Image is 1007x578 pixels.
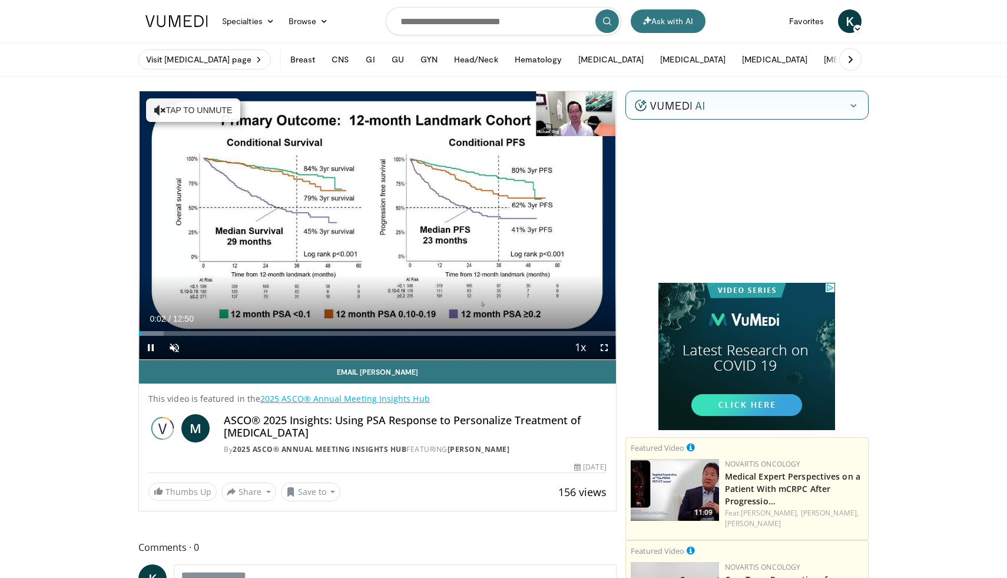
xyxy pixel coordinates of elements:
[260,393,430,404] a: 2025 ASCO® Annual Meeting Insights Hub
[447,48,505,71] button: Head/Neck
[359,48,382,71] button: GI
[631,459,719,521] img: 918109e9-db38-4028-9578-5f15f4cfacf3.jpg.150x105_q85_crop-smart_upscale.jpg
[658,128,835,276] iframe: Advertisement
[173,314,194,323] span: 12:50
[138,49,271,70] a: Visit [MEDICAL_DATA] page
[631,9,705,33] button: Ask with AI
[145,15,208,27] img: VuMedi Logo
[592,336,616,359] button: Fullscreen
[181,414,210,442] a: M
[139,91,616,360] video-js: Video Player
[508,48,569,71] button: Hematology
[631,459,719,521] a: 11:09
[139,331,616,336] div: Progress Bar
[139,336,163,359] button: Pause
[150,314,165,323] span: 0:02
[658,283,835,430] iframe: Advertisement
[224,444,607,455] div: By FEATURING
[386,7,621,35] input: Search topics, interventions
[817,48,896,71] button: [MEDICAL_DATA]
[735,48,814,71] button: [MEDICAL_DATA]
[233,444,406,454] a: 2025 ASCO® Annual Meeting Insights Hub
[725,459,801,469] a: Novartis Oncology
[413,48,445,71] button: GYN
[741,508,799,518] a: [PERSON_NAME],
[635,100,704,111] img: vumedi-ai-logo.v2.svg
[725,518,781,529] a: [PERSON_NAME]
[148,393,607,405] p: This video is featured in the
[725,508,863,529] div: Feat.
[569,336,592,359] button: Playback Rate
[838,9,862,33] a: K
[448,444,510,454] a: [PERSON_NAME]
[571,48,651,71] button: [MEDICAL_DATA]
[148,483,217,501] a: Thumbs Up
[163,336,186,359] button: Unmute
[281,483,341,501] button: Save to
[631,546,684,556] small: Featured Video
[148,414,177,442] img: 2025 ASCO® Annual Meeting Insights Hub
[224,414,607,440] h4: ASCO® 2025 Insights: Using PSA Response to Personalize Treatment of [MEDICAL_DATA]
[281,9,336,33] a: Browse
[558,485,607,499] span: 156 views
[574,462,606,473] div: [DATE]
[725,562,801,572] a: Novartis Oncology
[146,98,240,122] button: Tap to unmute
[631,442,684,453] small: Featured Video
[215,9,281,33] a: Specialties
[691,507,716,518] span: 11:09
[782,9,831,33] a: Favorites
[801,508,859,518] a: [PERSON_NAME],
[283,48,322,71] button: Breast
[324,48,356,71] button: CNS
[221,483,276,501] button: Share
[138,540,617,555] span: Comments 0
[168,314,171,323] span: /
[139,360,616,384] a: Email [PERSON_NAME]
[653,48,733,71] button: [MEDICAL_DATA]
[725,471,860,507] a: Medical Expert Perspectives on a Patient With mCRPC After Progressio…
[385,48,411,71] button: GU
